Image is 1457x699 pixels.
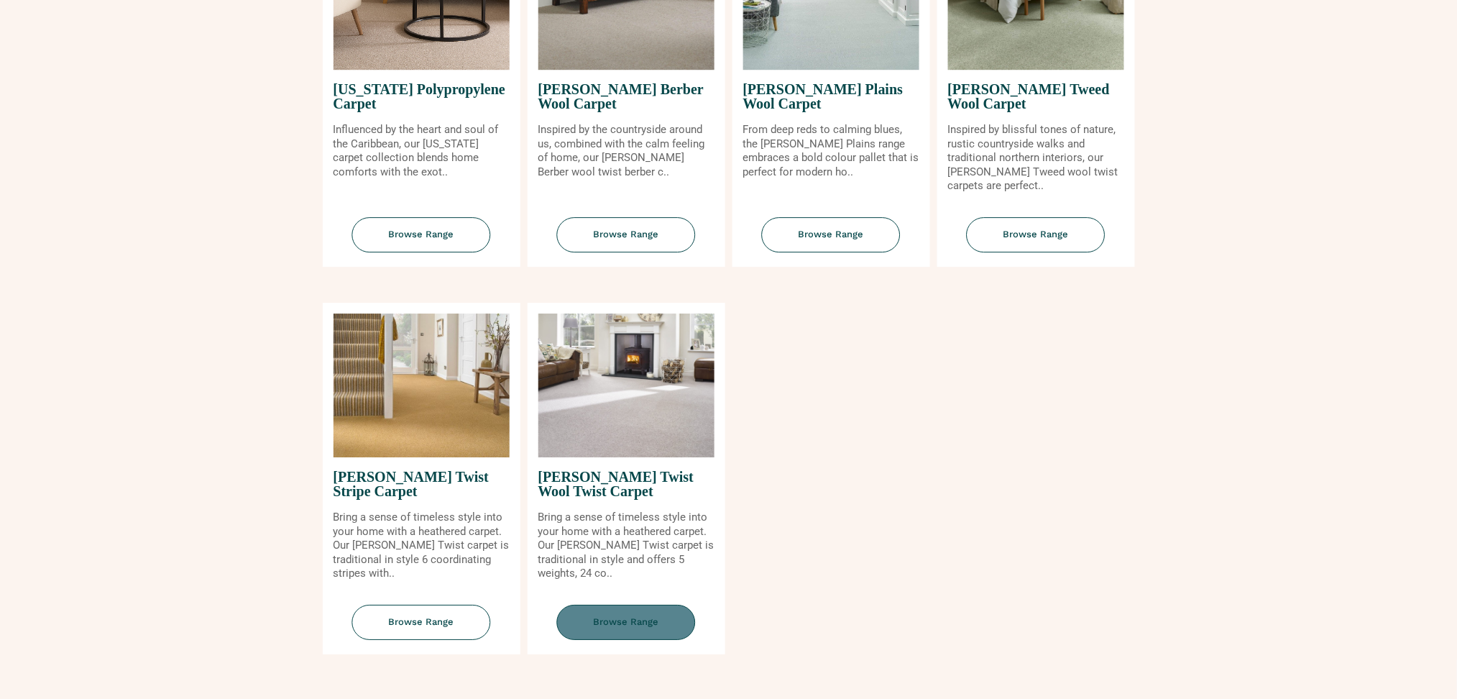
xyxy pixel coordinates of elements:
[334,457,510,511] span: [PERSON_NAME] Twist Stripe Carpet
[538,123,714,179] p: Inspired by the countryside around us, combined with the calm feeling of home, our [PERSON_NAME] ...
[948,70,1124,123] span: [PERSON_NAME] Tweed Wool Carpet
[732,217,930,267] a: Browse Range
[557,605,696,640] span: Browse Range
[967,217,1106,252] span: Browse Range
[538,511,714,581] p: Bring a sense of timeless style into your home with a heathered carpet. Our [PERSON_NAME] Twist c...
[334,123,510,179] p: Influenced by the heart and soul of the Caribbean, our [US_STATE] carpet collection blends home c...
[334,314,510,457] img: Tomkinson Twist Stripe Carpet
[557,217,696,252] span: Browse Range
[528,217,725,267] a: Browse Range
[334,70,510,123] span: [US_STATE] Polypropylene Carpet
[743,123,919,179] p: From deep reds to calming blues, the [PERSON_NAME] Plains range embraces a bold colour pallet tha...
[352,605,491,640] span: Browse Range
[323,217,520,267] a: Browse Range
[352,217,491,252] span: Browse Range
[743,70,919,123] span: [PERSON_NAME] Plains Wool Carpet
[538,314,714,457] img: Tomkinson Twist Wool Twist Carpet
[528,605,725,654] a: Browse Range
[538,70,714,123] span: [PERSON_NAME] Berber Wool Carpet
[762,217,901,252] span: Browse Range
[937,217,1135,267] a: Browse Range
[538,457,714,511] span: [PERSON_NAME] Twist Wool Twist Carpet
[948,123,1124,193] p: Inspired by blissful tones of nature, rustic countryside walks and traditional northern interiors...
[323,605,520,654] a: Browse Range
[334,511,510,581] p: Bring a sense of timeless style into your home with a heathered carpet. Our [PERSON_NAME] Twist c...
